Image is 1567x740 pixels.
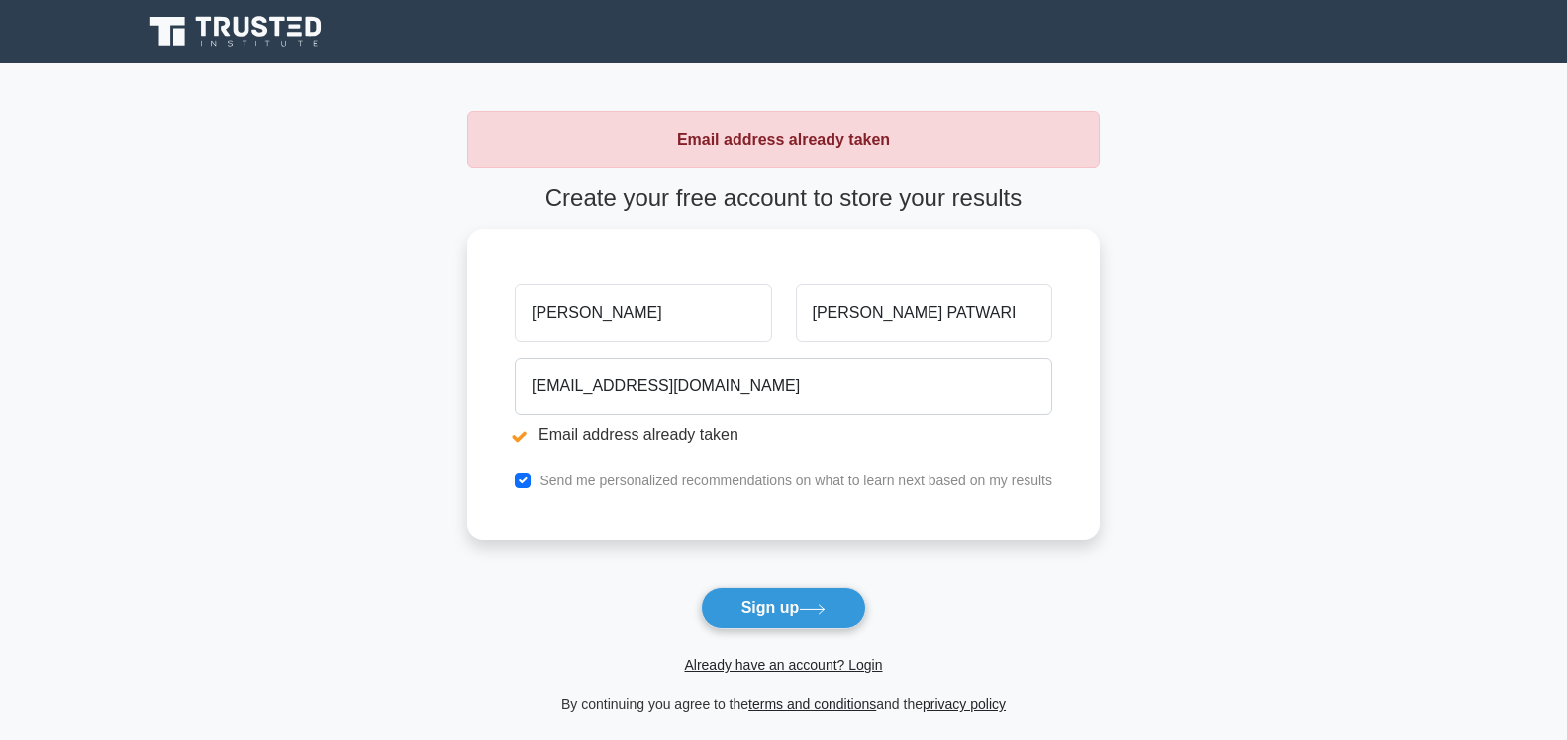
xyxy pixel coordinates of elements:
strong: Email address already taken [677,131,890,148]
input: First name [515,284,771,342]
button: Sign up [701,587,867,629]
a: privacy policy [923,696,1006,712]
li: Email address already taken [515,423,1052,447]
input: Email [515,358,1052,415]
a: terms and conditions [748,696,876,712]
div: By continuing you agree to the and the [455,692,1112,716]
a: Already have an account? Login [684,657,882,673]
label: Send me personalized recommendations on what to learn next based on my results [539,473,1052,488]
h4: Create your free account to store your results [467,184,1100,213]
input: Last name [796,284,1052,342]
